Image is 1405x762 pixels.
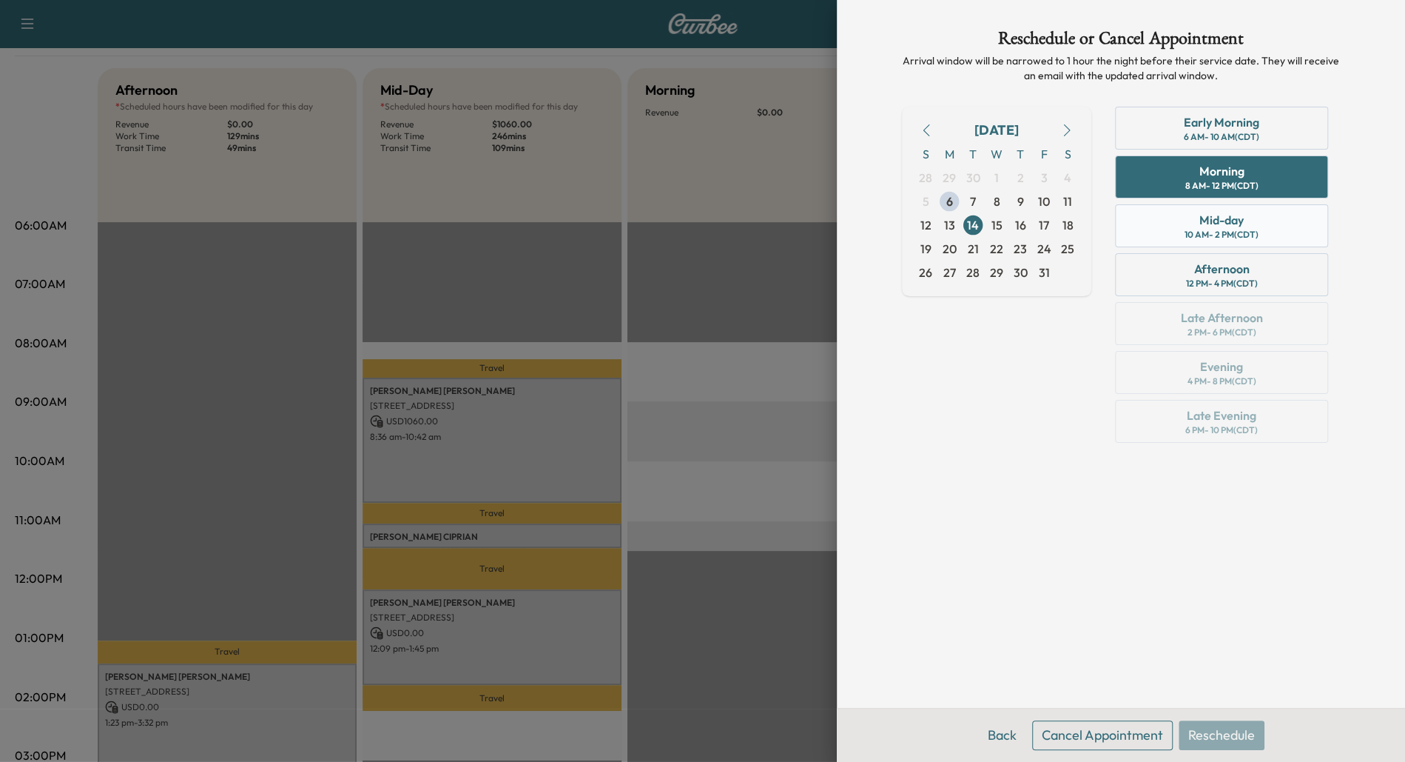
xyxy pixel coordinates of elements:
div: Early Morning [1184,113,1259,131]
span: 13 [944,216,955,234]
span: 30 [966,169,980,187]
span: 12 [920,216,931,234]
span: S [1056,142,1079,166]
span: 9 [1017,193,1024,210]
span: 20 [943,240,957,258]
span: 5 [923,193,929,210]
span: T [961,142,985,166]
div: 12 PM - 4 PM (CDT) [1186,278,1258,290]
span: 18 [1062,216,1074,234]
div: Mid-day [1199,211,1244,229]
span: W [985,142,1008,166]
span: 27 [943,264,956,281]
div: [DATE] [974,120,1019,141]
span: 22 [990,240,1003,258]
span: 29 [990,264,1003,281]
span: 24 [1037,240,1051,258]
span: 2 [1017,169,1024,187]
span: 8 [994,193,1000,210]
span: 31 [1039,264,1050,281]
div: Morning [1199,162,1244,180]
span: 26 [919,264,932,281]
span: 4 [1064,169,1071,187]
div: Afternoon [1194,260,1250,278]
button: Back [978,721,1026,750]
span: 28 [919,169,932,187]
span: 19 [920,240,931,258]
span: 1 [994,169,999,187]
span: 14 [967,216,979,234]
span: F [1032,142,1056,166]
button: Cancel Appointment [1032,721,1173,750]
span: 23 [1014,240,1027,258]
span: 7 [970,193,976,210]
span: 11 [1063,193,1072,210]
span: 28 [966,264,980,281]
span: 17 [1039,216,1049,234]
span: 15 [991,216,1003,234]
span: 29 [943,169,956,187]
p: Arrival window will be narrowed to 1 hour the night before their service date. They will receive ... [902,53,1340,83]
span: 10 [1038,193,1050,210]
span: M [937,142,961,166]
div: 10 AM - 2 PM (CDT) [1185,229,1259,241]
span: 16 [1015,216,1026,234]
span: 3 [1041,169,1048,187]
span: S [914,142,937,166]
span: 30 [1014,264,1028,281]
div: 6 AM - 10 AM (CDT) [1184,131,1259,143]
span: 6 [946,193,953,210]
div: 8 AM - 12 PM (CDT) [1185,180,1259,192]
span: T [1008,142,1032,166]
h1: Reschedule or Cancel Appointment [902,30,1340,53]
span: 25 [1061,240,1074,258]
span: 21 [968,240,979,258]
